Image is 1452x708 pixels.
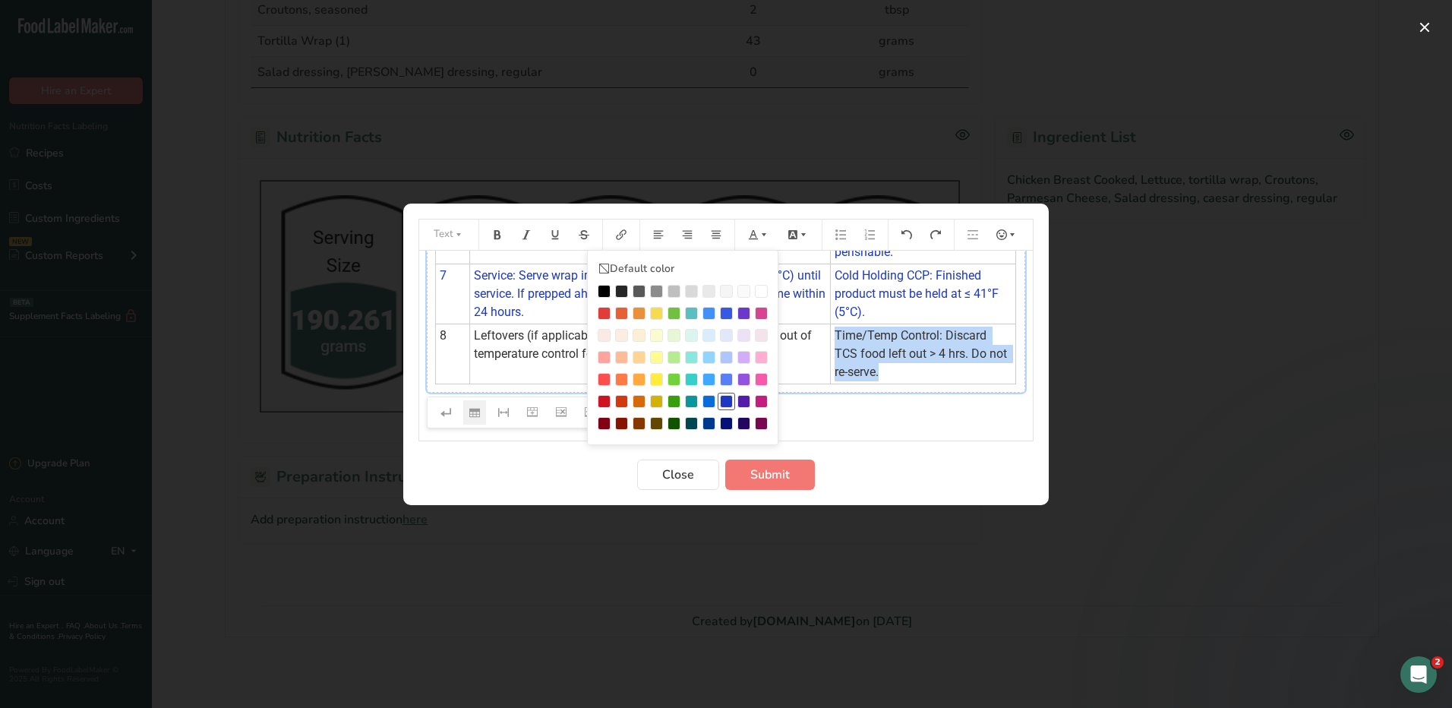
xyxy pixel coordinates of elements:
span: Service: Serve wrap immediately or hold cold at ≤ 41°F (5°C) until service. If prepped ahead, lab... [474,268,829,319]
button: Close [637,460,719,490]
span: Close [662,466,694,484]
button: Text [426,223,472,247]
span: Leftovers (if applicable): Discard any wrap that has been out of temperature control for more tha... [474,328,815,361]
iframe: Intercom live chat [1400,656,1437,693]
span: Cold Holding CCP: Dressing must be kept at ≤ 41°F (5°C) if perishable. [835,208,999,259]
span: 7 [440,268,447,283]
span: Cold Holding CCP: Finished product must be held at ≤ 41°F (5°C). [835,268,1002,319]
span: 8 [440,328,447,343]
span: Time/Temp Control: Discard TCS food left out > 4 hrs. Do not re-serve. [835,328,1010,379]
span: Submit [750,466,790,484]
span: 2 [1431,656,1444,668]
li: Default color [595,258,770,279]
button: Submit [725,460,815,490]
